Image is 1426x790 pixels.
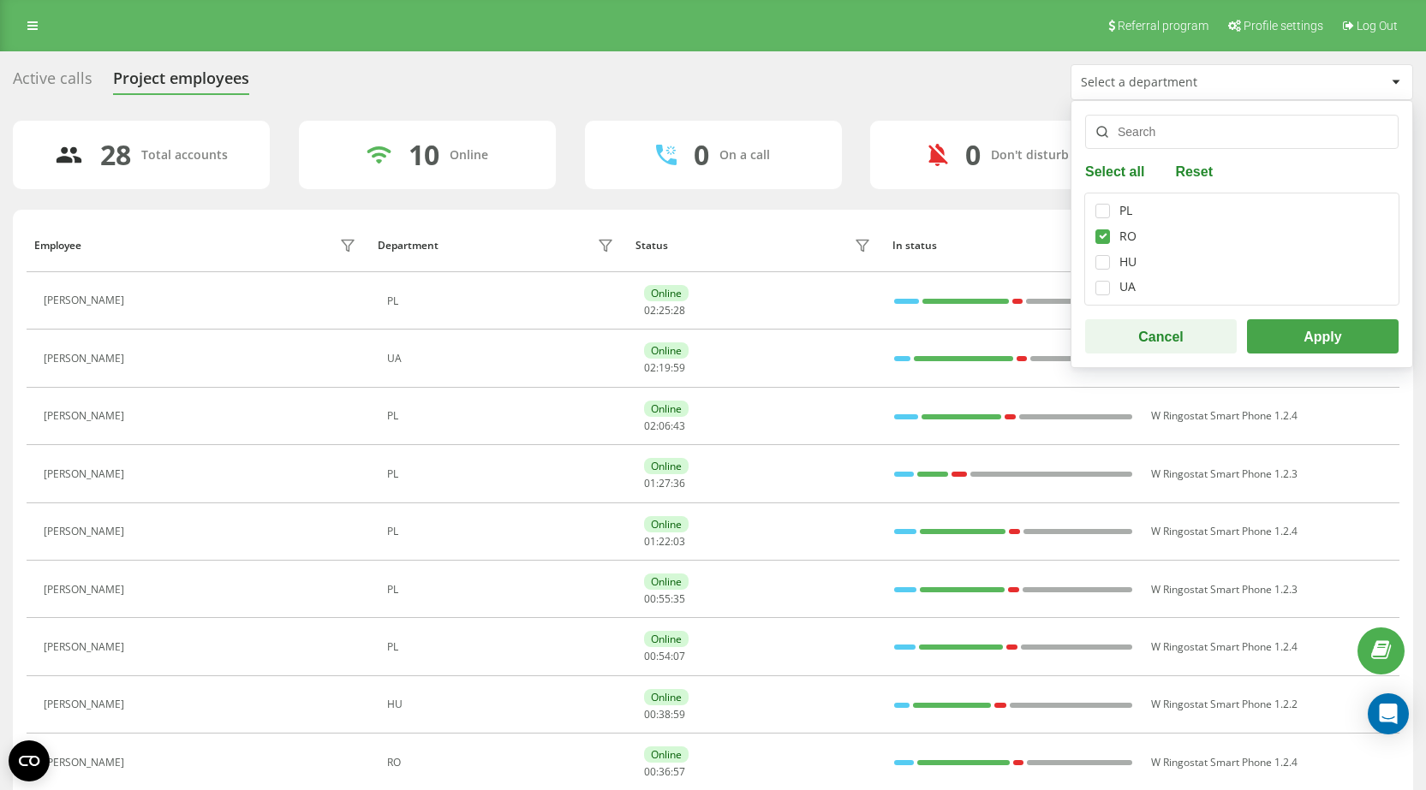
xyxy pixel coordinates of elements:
div: Online [644,401,689,417]
span: 55 [659,591,671,606]
span: W Ringostat Smart Phone 1.2.4 [1151,639,1298,654]
span: 01 [644,534,656,549]
span: 02 [644,360,656,375]
span: W Ringostat Smart Phone 1.2.4 [1151,524,1298,538]
span: 00 [644,707,656,722]
div: : : [644,536,685,548]
div: [PERSON_NAME] [44,641,128,653]
button: Select all [1085,163,1149,179]
div: [PERSON_NAME] [44,526,128,538]
div: : : [644,420,685,432]
div: [PERSON_NAME] [44,410,128,422]
div: : : [644,709,685,721]
div: PL [387,584,618,596]
span: Profile settings [1244,19,1323,33]
span: 00 [644,591,656,606]
div: RO [1119,229,1137,244]
div: 10 [409,139,439,171]
div: Online [450,148,488,163]
div: 28 [100,139,131,171]
div: In status [892,240,1134,252]
span: W Ringostat Smart Phone 1.2.3 [1151,466,1298,481]
span: 25 [659,303,671,318]
div: Online [644,285,689,301]
div: : : [644,305,685,317]
button: Cancel [1085,319,1237,353]
div: [PERSON_NAME] [44,353,128,365]
span: 59 [673,707,685,722]
div: [PERSON_NAME] [44,757,128,769]
span: 57 [673,764,685,779]
span: W Ringostat Smart Phone 1.2.2 [1151,697,1298,711]
div: UA [1119,280,1136,294]
div: On a call [719,148,770,163]
span: 22 [659,534,671,549]
div: PL [387,526,618,538]
div: [PERSON_NAME] [44,294,128,306]
span: 54 [659,649,671,663]
div: [PERSON_NAME] [44,584,128,596]
div: Online [644,631,689,647]
span: 03 [673,534,685,549]
div: Status [635,240,668,252]
div: PL [387,410,618,422]
span: Log Out [1357,19,1398,33]
div: 0 [965,139,981,171]
span: Referral program [1118,19,1208,33]
span: 02 [644,419,656,433]
span: 27 [659,476,671,490]
span: 00 [644,764,656,779]
div: Department [378,240,439,252]
span: 35 [673,591,685,606]
div: PL [387,468,618,480]
div: Online [644,689,689,705]
div: Don't disturb [991,148,1069,163]
span: 19 [659,360,671,375]
div: : : [644,362,685,374]
div: Online [644,746,689,763]
span: 38 [659,707,671,722]
span: 36 [673,476,685,490]
div: [PERSON_NAME] [44,468,128,480]
div: HU [1119,255,1137,270]
div: Employee [34,240,81,252]
span: 07 [673,649,685,663]
div: [PERSON_NAME] [44,698,128,710]
div: : : [644,650,685,662]
span: 28 [673,303,685,318]
span: W Ringostat Smart Phone 1.2.4 [1151,408,1298,423]
div: Active calls [13,69,92,96]
button: Apply [1247,319,1399,353]
div: Open Intercom Messenger [1368,693,1409,734]
span: 59 [673,360,685,375]
span: 02 [644,303,656,318]
div: HU [387,698,618,710]
button: Open CMP widget [9,740,50,781]
div: RO [387,757,618,769]
div: PL [387,641,618,653]
div: Project employees [113,69,249,96]
div: PL [1119,204,1132,218]
span: 43 [673,419,685,433]
span: 36 [659,764,671,779]
span: W Ringostat Smart Phone 1.2.4 [1151,755,1298,769]
div: : : [644,593,685,605]
div: : : [644,766,685,778]
div: Select a department [1081,75,1286,90]
input: Search [1085,115,1399,149]
span: W Ringostat Smart Phone 1.2.3 [1151,582,1298,597]
div: Online [644,573,689,590]
div: PL [387,295,618,307]
span: 01 [644,476,656,490]
div: Online [644,458,689,474]
div: 0 [694,139,709,171]
div: Total accounts [141,148,228,163]
div: : : [644,478,685,490]
button: Reset [1170,163,1218,179]
div: Online [644,342,689,359]
div: UA [387,353,618,365]
div: Online [644,516,689,532]
span: 06 [659,419,671,433]
span: 00 [644,649,656,663]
